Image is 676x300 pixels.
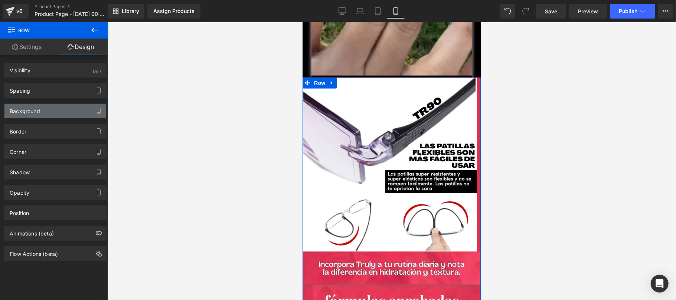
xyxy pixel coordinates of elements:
[10,185,29,196] div: Opacity
[351,4,369,19] a: Laptop
[7,22,82,39] span: Row
[610,4,655,19] button: Publish
[569,4,607,19] a: Preview
[35,4,120,10] a: Product Pages
[10,206,29,216] div: Position
[578,7,598,15] span: Preview
[15,6,24,16] div: v6
[651,275,669,293] div: Open Intercom Messenger
[3,4,29,19] a: v6
[35,11,106,17] span: Product Page - [DATE] 00:21:33
[518,4,533,19] button: Redo
[545,7,557,15] span: Save
[10,63,30,73] div: Visibility
[10,247,58,257] div: Flow Actions (beta)
[54,39,108,55] a: Design
[10,124,26,135] div: Border
[387,4,405,19] a: Mobile
[369,4,387,19] a: Tablet
[333,4,351,19] a: Desktop
[10,145,26,155] div: Corner
[619,8,637,14] span: Publish
[10,226,54,237] div: Animations (beta)
[108,4,144,19] a: New Library
[25,55,34,66] a: Expand / Collapse
[10,104,40,114] div: Background
[10,55,25,66] span: Row
[93,63,101,75] div: (All)
[10,83,30,94] div: Spacing
[153,8,195,14] div: Assign Products
[122,8,139,14] span: Library
[500,4,515,19] button: Undo
[658,4,673,19] button: More
[10,165,30,175] div: Shadow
